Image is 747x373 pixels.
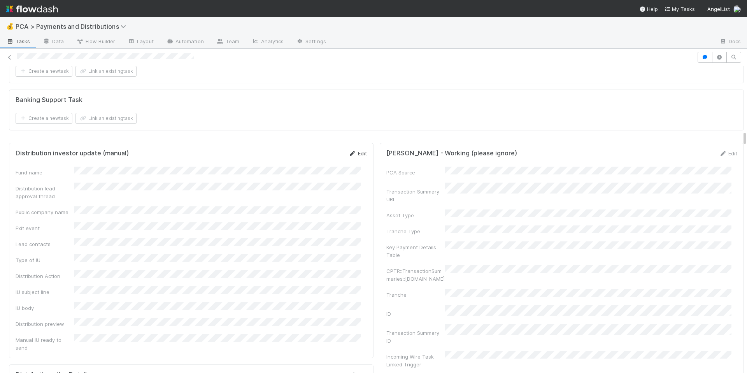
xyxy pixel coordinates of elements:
[76,37,115,45] span: Flow Builder
[16,150,129,157] h5: Distribution investor update (manual)
[16,240,74,248] div: Lead contacts
[16,336,74,352] div: Manual IU ready to send
[386,310,445,318] div: ID
[16,320,74,328] div: Distribution preview
[719,150,737,157] a: Edit
[16,272,74,280] div: Distribution Action
[6,23,14,30] span: 💰
[386,291,445,299] div: Tranche
[16,224,74,232] div: Exit event
[386,243,445,259] div: Key Payment Details Table
[386,169,445,176] div: PCA Source
[16,185,74,200] div: Distribution lead approval thread
[664,5,695,13] a: My Tasks
[16,23,130,30] span: PCA > Payments and Distributions
[713,36,747,48] a: Docs
[386,211,445,219] div: Asset Type
[245,36,290,48] a: Analytics
[70,36,121,48] a: Flow Builder
[16,288,74,296] div: IU subject line
[290,36,332,48] a: Settings
[16,304,74,312] div: IU body
[16,96,82,104] h5: Banking Support Task
[16,208,74,216] div: Public company name
[16,256,74,264] div: Type of IU
[16,113,72,124] button: Create a newtask
[160,36,210,48] a: Automation
[386,227,445,235] div: Tranche Type
[386,267,445,283] div: CPTR::TransactionSummaries::[DOMAIN_NAME]
[16,169,74,176] div: Fund name
[75,113,137,124] button: Link an existingtask
[16,66,72,77] button: Create a newtask
[121,36,160,48] a: Layout
[75,66,137,77] button: Link an existingtask
[6,37,30,45] span: Tasks
[639,5,658,13] div: Help
[349,150,367,157] a: Edit
[664,6,695,12] span: My Tasks
[707,6,730,12] span: AngelList
[210,36,245,48] a: Team
[6,2,58,16] img: logo-inverted-e16ddd16eac7371096b0.svg
[386,150,517,157] h5: [PERSON_NAME] - Working (please ignore)
[386,329,445,345] div: Transaction Summary ID
[733,5,741,13] img: avatar_a2d05fec-0a57-4266-8476-74cda3464b0e.png
[386,353,445,368] div: Incoming Wire Task Linked Trigger
[386,188,445,203] div: Transaction Summary URL
[37,36,70,48] a: Data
